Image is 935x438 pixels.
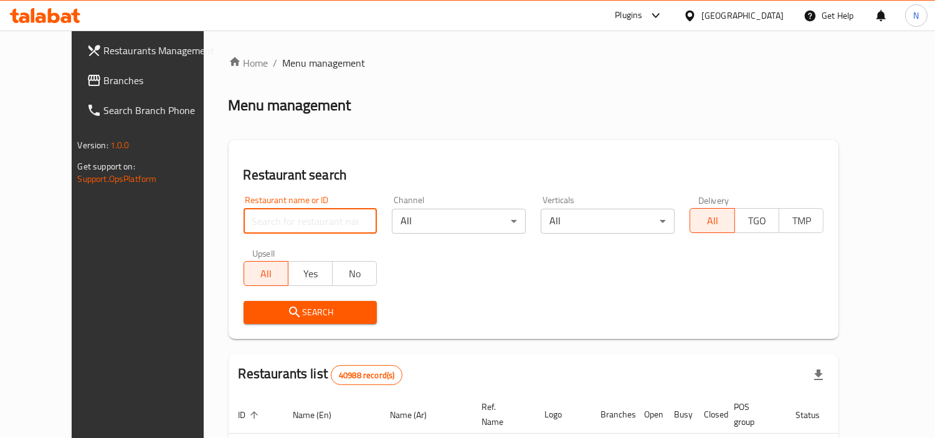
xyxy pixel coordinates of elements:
[77,36,228,65] a: Restaurants Management
[229,55,268,70] a: Home
[695,212,729,230] span: All
[288,261,333,286] button: Yes
[784,212,819,230] span: TMP
[293,265,328,283] span: Yes
[338,265,372,283] span: No
[110,137,130,153] span: 1.0.0
[273,55,278,70] li: /
[690,208,734,233] button: All
[77,65,228,95] a: Branches
[665,396,695,434] th: Busy
[615,8,642,23] div: Plugins
[244,209,377,234] input: Search for restaurant name or ID..
[392,209,526,234] div: All
[254,305,368,320] span: Search
[734,399,771,429] span: POS group
[391,407,444,422] span: Name (Ar)
[239,407,262,422] span: ID
[78,171,157,187] a: Support.OpsPlatform
[779,208,823,233] button: TMP
[740,212,774,230] span: TGO
[283,55,366,70] span: Menu management
[541,209,675,234] div: All
[104,103,218,118] span: Search Branch Phone
[701,9,784,22] div: [GEOGRAPHIC_DATA]
[229,95,351,115] h2: Menu management
[249,265,283,283] span: All
[331,365,402,385] div: Total records count
[244,166,824,184] h2: Restaurant search
[913,9,919,22] span: N
[244,261,288,286] button: All
[77,95,228,125] a: Search Branch Phone
[804,360,833,390] div: Export file
[229,55,839,70] nav: breadcrumb
[244,301,377,324] button: Search
[796,407,837,422] span: Status
[293,407,348,422] span: Name (En)
[332,261,377,286] button: No
[695,396,724,434] th: Closed
[239,364,403,385] h2: Restaurants list
[331,369,402,381] span: 40988 record(s)
[252,249,275,257] label: Upsell
[78,137,108,153] span: Version:
[104,43,218,58] span: Restaurants Management
[635,396,665,434] th: Open
[734,208,779,233] button: TGO
[698,196,729,204] label: Delivery
[78,158,135,174] span: Get support on:
[535,396,591,434] th: Logo
[482,399,520,429] span: Ref. Name
[591,396,635,434] th: Branches
[104,73,218,88] span: Branches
